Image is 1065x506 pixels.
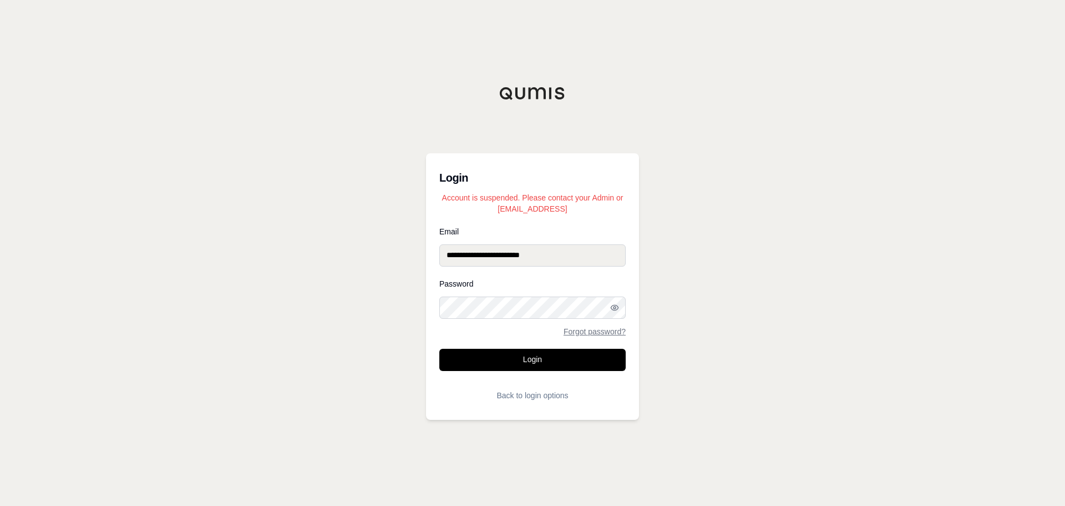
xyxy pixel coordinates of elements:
img: Qumis [499,87,566,100]
button: Back to login options [439,384,626,407]
h3: Login [439,167,626,189]
p: Account is suspended. Please contact your Admin or [EMAIL_ADDRESS] [439,192,626,214]
label: Email [439,228,626,236]
button: Login [439,349,626,371]
a: Forgot password? [564,328,626,335]
label: Password [439,280,626,288]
